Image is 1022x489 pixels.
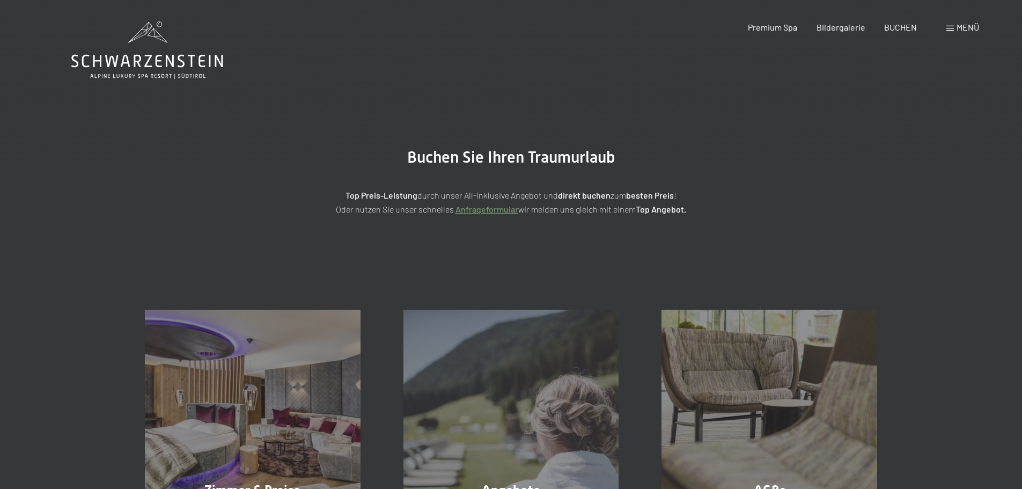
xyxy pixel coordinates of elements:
[957,22,979,32] span: Menü
[748,22,797,32] a: Premium Spa
[243,188,780,216] p: durch unser All-inklusive Angebot und zum ! Oder nutzen Sie unser schnelles wir melden uns gleich...
[455,204,518,214] a: Anfrageformular
[626,190,674,200] strong: besten Preis
[558,190,611,200] strong: direkt buchen
[407,148,615,166] span: Buchen Sie Ihren Traumurlaub
[817,22,865,32] a: Bildergalerie
[636,204,686,214] strong: Top Angebot.
[345,190,417,200] strong: Top Preis-Leistung
[884,22,917,32] a: BUCHEN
